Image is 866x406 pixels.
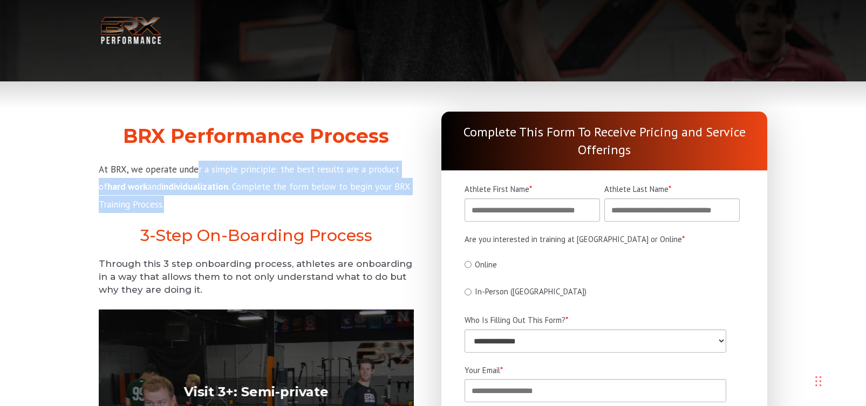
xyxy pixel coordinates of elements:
[161,181,228,192] strong: individualization
[604,184,669,194] span: Athlete Last Name
[465,234,682,244] span: Are you interested in training at [GEOGRAPHIC_DATA] or Online
[465,184,529,194] span: Athlete First Name
[475,286,587,297] span: In-Person ([GEOGRAPHIC_DATA])
[99,181,410,210] span: . Complete the form below to begin your BRX Training Process.
[475,259,497,270] span: Online
[465,365,500,375] span: Your Email
[465,315,565,325] span: Who Is Filling Out This Form?
[815,365,822,397] div: Drag
[147,181,161,192] span: and
[465,261,472,268] input: Online
[99,226,414,245] h2: 3-Step On-Boarding Process
[441,112,767,170] div: Complete This Form To Receive Pricing and Service Offerings
[99,125,414,148] h2: BRX Performance Process
[707,290,866,406] iframe: Chat Widget
[184,383,329,399] strong: Visit 3+: Semi-private
[465,288,472,295] input: In-Person ([GEOGRAPHIC_DATA])
[99,163,399,192] span: At BRX, we operate under a simple principle: the best results are a product of
[99,14,163,47] img: BRX Transparent Logo-2
[107,181,147,192] strong: hard work
[99,258,414,296] h5: Through this 3 step onboarding process, athletes are onboarding in a way that allows them to not ...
